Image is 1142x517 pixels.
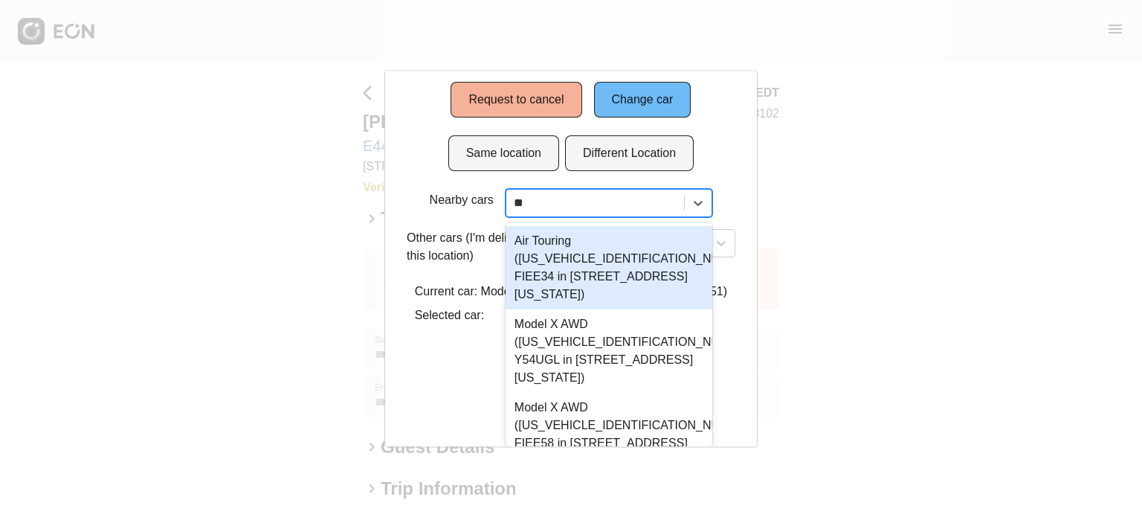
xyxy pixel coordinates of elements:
[415,283,727,301] p: Current car: Model Y Long Range AWD (E44VXK in 10451)
[565,135,694,171] button: Different Location
[506,226,712,309] div: Air Touring ([US_VEHICLE_IDENTIFICATION_NUMBER] FIEE34 in [STREET_ADDRESS][US_STATE])
[407,229,563,265] p: Other cars (I'm delivering to this location)
[448,135,559,171] button: Same location
[506,393,712,476] div: Model X AWD ([US_VEHICLE_IDENTIFICATION_NUMBER] FIEE58 in [STREET_ADDRESS][US_STATE])
[594,82,691,118] button: Change car
[506,309,712,393] div: Model X AWD ([US_VEHICLE_IDENTIFICATION_NUMBER] Y54UGL in [STREET_ADDRESS][US_STATE])
[430,191,494,209] p: Nearby cars
[415,306,727,324] p: Selected car:
[451,82,582,118] button: Request to cancel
